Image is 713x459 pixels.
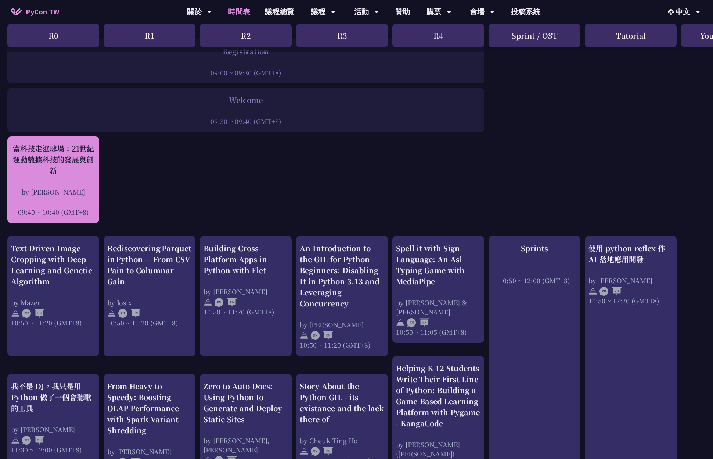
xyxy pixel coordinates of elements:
div: Helping K-12 Students Write Their First Line of Python: Building a Game-Based Learning Platform w... [396,363,480,429]
div: by [PERSON_NAME] & [PERSON_NAME] [396,298,480,316]
div: Story About the Python GIL - its existance and the lack there of [300,381,384,425]
div: From Heavy to Speedy: Boosting OLAP Performance with Spark Variant Shredding [107,381,192,436]
img: svg+xml;base64,PHN2ZyB4bWxucz0iaHR0cDovL3d3dy53My5vcmcvMjAwMC9zdmciIHdpZHRoPSIyNCIgaGVpZ2h0PSIyNC... [300,447,309,456]
div: 10:50 ~ 11:20 (GMT+8) [300,340,384,349]
div: 當科技走進球場：21世紀運動數據科技的發展與創新 [11,143,96,176]
img: ENEN.5a408d1.svg [215,298,237,307]
div: 09:30 ~ 09:40 (GMT+8) [11,117,480,126]
div: by [PERSON_NAME] [300,320,384,329]
div: R2 [200,24,292,47]
div: R0 [7,24,99,47]
div: Sprints [492,243,577,254]
img: Locale Icon [668,9,676,15]
img: svg+xml;base64,PHN2ZyB4bWxucz0iaHR0cDovL3d3dy53My5vcmcvMjAwMC9zdmciIHdpZHRoPSIyNCIgaGVpZ2h0PSIyNC... [107,309,116,318]
img: ZHZH.38617ef.svg [599,287,622,296]
img: ENEN.5a408d1.svg [407,318,429,327]
img: svg+xml;base64,PHN2ZyB4bWxucz0iaHR0cDovL3d3dy53My5vcmcvMjAwMC9zdmciIHdpZHRoPSIyNCIgaGVpZ2h0PSIyNC... [11,436,20,445]
a: An Introduction to the GIL for Python Beginners: Disabling It in Python 3.13 and Leveraging Concu... [300,243,384,350]
div: 10:50 ~ 12:20 (GMT+8) [588,296,673,305]
img: ENEN.5a408d1.svg [311,331,333,340]
span: PyCon TW [26,6,59,17]
div: 11:30 ~ 12:00 (GMT+8) [11,445,96,454]
div: R4 [392,24,484,47]
div: by Josix [107,298,192,307]
div: 10:50 ~ 11:20 (GMT+8) [107,318,192,327]
div: Zero to Auto Docs: Using Python to Generate and Deploy Static Sites [204,381,288,425]
div: by [PERSON_NAME] [11,425,96,434]
div: by [PERSON_NAME] [107,447,192,456]
div: 10:50 ~ 12:00 (GMT+8) [492,276,577,285]
div: by Mazer [11,298,96,307]
div: 10:50 ~ 11:20 (GMT+8) [204,307,288,316]
a: PyCon TW [4,3,66,21]
div: Rediscovering Parquet in Python — From CSV Pain to Columnar Gain [107,243,192,287]
div: by Cheuk Ting Ho [300,436,384,445]
div: by [PERSON_NAME] [588,276,673,285]
img: ZHZH.38617ef.svg [22,436,44,445]
div: R1 [104,24,195,47]
div: R3 [296,24,388,47]
a: Text-Driven Image Cropping with Deep Learning and Genetic Algorithm by Mazer 10:50 ~ 11:20 (GMT+8) [11,243,96,350]
div: by [PERSON_NAME] [204,287,288,296]
img: ENEN.5a408d1.svg [311,447,333,456]
img: svg+xml;base64,PHN2ZyB4bWxucz0iaHR0cDovL3d3dy53My5vcmcvMjAwMC9zdmciIHdpZHRoPSIyNCIgaGVpZ2h0PSIyNC... [11,309,20,318]
div: Welcome [11,95,480,106]
a: 當科技走進球場：21世紀運動數據科技的發展與創新 by [PERSON_NAME] 09:40 ~ 10:40 (GMT+8) [11,143,96,217]
img: svg+xml;base64,PHN2ZyB4bWxucz0iaHR0cDovL3d3dy53My5vcmcvMjAwMC9zdmciIHdpZHRoPSIyNCIgaGVpZ2h0PSIyNC... [204,298,212,307]
img: ZHEN.371966e.svg [118,309,140,318]
div: by [PERSON_NAME] [11,187,96,196]
div: 09:40 ~ 10:40 (GMT+8) [11,207,96,217]
img: svg+xml;base64,PHN2ZyB4bWxucz0iaHR0cDovL3d3dy53My5vcmcvMjAwMC9zdmciIHdpZHRoPSIyNCIgaGVpZ2h0PSIyNC... [396,318,405,327]
div: 10:50 ~ 11:05 (GMT+8) [396,327,480,337]
div: Spell it with Sign Language: An Asl Typing Game with MediaPipe [396,243,480,287]
div: Sprint / OST [489,24,580,47]
img: Home icon of PyCon TW 2025 [11,8,22,15]
div: 10:50 ~ 11:20 (GMT+8) [11,318,96,327]
img: ZHEN.371966e.svg [22,309,44,318]
img: svg+xml;base64,PHN2ZyB4bWxucz0iaHR0cDovL3d3dy53My5vcmcvMjAwMC9zdmciIHdpZHRoPSIyNCIgaGVpZ2h0PSIyNC... [588,287,597,296]
div: by [PERSON_NAME], [PERSON_NAME] [204,436,288,454]
div: An Introduction to the GIL for Python Beginners: Disabling It in Python 3.13 and Leveraging Concu... [300,243,384,309]
div: 我不是 DJ，我只是用 Python 做了一個會聽歌的工具 [11,381,96,414]
a: Building Cross-Platform Apps in Python with Flet by [PERSON_NAME] 10:50 ~ 11:20 (GMT+8) [204,243,288,350]
a: Spell it with Sign Language: An Asl Typing Game with MediaPipe by [PERSON_NAME] & [PERSON_NAME] 1... [396,243,480,337]
div: 09:00 ~ 09:30 (GMT+8) [11,68,480,77]
div: 使用 python reflex 作 AI 落地應用開發 [588,243,673,265]
div: Tutorial [585,24,677,47]
div: Text-Driven Image Cropping with Deep Learning and Genetic Algorithm [11,243,96,287]
div: Building Cross-Platform Apps in Python with Flet [204,243,288,276]
img: svg+xml;base64,PHN2ZyB4bWxucz0iaHR0cDovL3d3dy53My5vcmcvMjAwMC9zdmciIHdpZHRoPSIyNCIgaGVpZ2h0PSIyNC... [300,331,309,340]
a: Rediscovering Parquet in Python — From CSV Pain to Columnar Gain by Josix 10:50 ~ 11:20 (GMT+8) [107,243,192,350]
